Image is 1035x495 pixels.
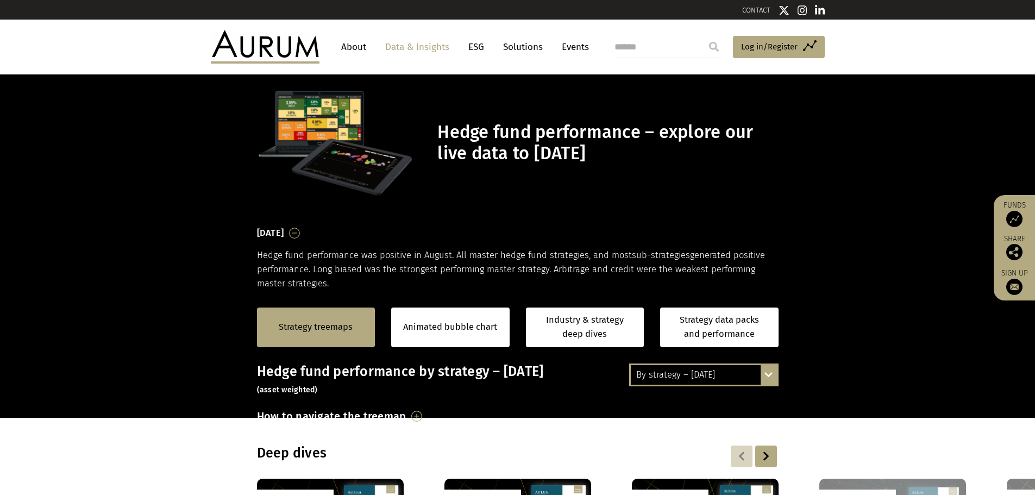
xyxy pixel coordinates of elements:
a: Solutions [498,37,548,57]
img: Share this post [1006,244,1023,260]
div: Share [999,235,1030,260]
a: Events [556,37,589,57]
a: ESG [463,37,490,57]
p: Hedge fund performance was positive in August. All master hedge fund strategies, and most generat... [257,248,779,291]
a: CONTACT [742,6,770,14]
h1: Hedge fund performance – explore our live data to [DATE] [437,122,775,164]
img: Sign up to our newsletter [1006,279,1023,295]
a: Data & Insights [380,37,455,57]
a: Industry & strategy deep dives [526,308,644,347]
h3: Hedge fund performance by strategy – [DATE] [257,364,779,396]
a: Animated bubble chart [403,320,497,334]
a: Log in/Register [733,36,825,59]
img: Instagram icon [798,5,807,16]
img: Access Funds [1006,211,1023,227]
img: Linkedin icon [815,5,825,16]
h3: [DATE] [257,225,284,241]
h3: Deep dives [257,445,638,461]
a: Sign up [999,268,1030,295]
a: Funds [999,200,1030,227]
small: (asset weighted) [257,385,318,394]
span: sub-strategies [632,250,690,260]
input: Submit [703,36,725,58]
a: Strategy data packs and performance [660,308,779,347]
img: Twitter icon [779,5,789,16]
span: Log in/Register [741,40,798,53]
a: Strategy treemaps [279,320,353,334]
h3: How to navigate the treemap [257,407,406,425]
div: By strategy – [DATE] [631,365,777,385]
img: Aurum [211,30,319,63]
a: About [336,37,372,57]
